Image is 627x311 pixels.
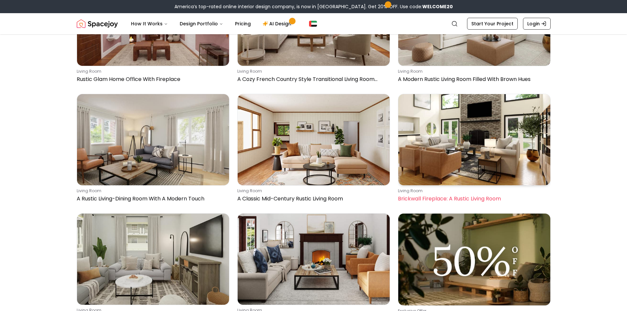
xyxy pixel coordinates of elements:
[77,195,227,203] p: A Rustic Living-Dining Room With A Modern Touch
[77,214,229,305] img: Fossil Grays: A Modern Rustic Living-Dining Room
[77,13,551,34] nav: Global
[257,17,299,30] a: AI Design
[77,94,229,185] img: A Rustic Living-Dining Room With A Modern Touch
[77,69,227,74] p: living room
[77,188,227,194] p: living room
[398,75,548,83] p: A Modern Rustic Living Room Filled With Brown Hues
[237,195,387,203] p: A Classic Mid-Century Rustic Living Room
[422,3,453,10] strong: WELCOME20
[398,94,551,205] a: Brickwall Fireplace: A Rustic Living Roomliving roomBrickwall Fireplace: A Rustic Living Room
[309,21,317,26] img: Dubai
[230,17,256,30] a: Pricing
[77,17,118,30] a: Spacejoy
[126,17,173,30] button: How It Works
[237,75,387,83] p: A Cozy French Country Style Transitional Living Room With Dining Area
[237,188,387,194] p: living room
[467,18,518,30] a: Start Your Project
[398,94,550,185] img: Brickwall Fireplace: A Rustic Living Room
[398,69,548,74] p: living room
[77,75,227,83] p: Rustic Glam Home Office With Fireplace
[398,195,548,203] p: Brickwall Fireplace: A Rustic Living Room
[237,69,387,74] p: living room
[77,94,229,205] a: A Rustic Living-Dining Room With A Modern Touchliving roomA Rustic Living-Dining Room With A Mode...
[398,188,548,194] p: living room
[174,3,453,10] div: America’s top-rated online interior design company, is now in [GEOGRAPHIC_DATA]. Get 20% OFF. Use...
[523,18,551,30] a: Login
[398,214,550,305] img: Get 50% OFF All Design Packages
[174,17,228,30] button: Design Portfolio
[77,17,118,30] img: Spacejoy Logo
[126,17,299,30] nav: Main
[237,94,390,205] a: A Classic Mid-Century Rustic Living Roomliving roomA Classic Mid-Century Rustic Living Room
[238,214,390,305] img: A Transitional Living Room Bursting With Rustic Accents
[238,94,390,185] img: A Classic Mid-Century Rustic Living Room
